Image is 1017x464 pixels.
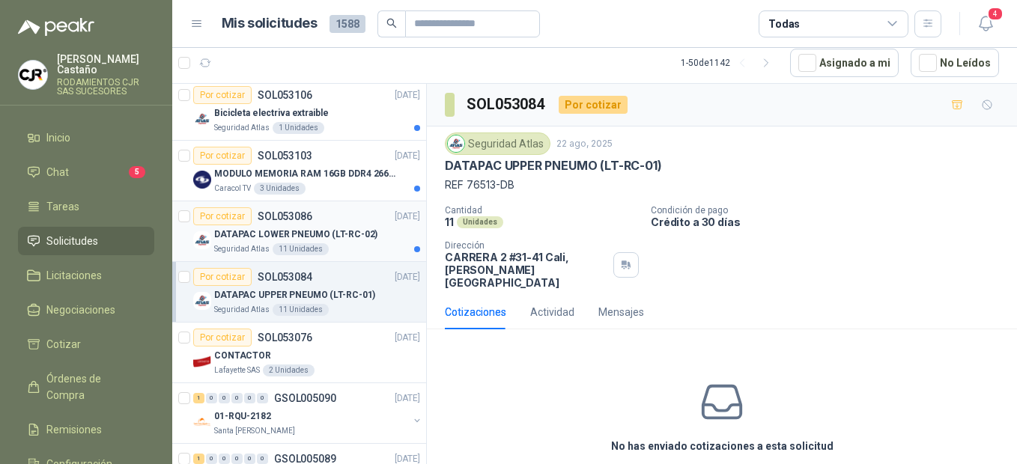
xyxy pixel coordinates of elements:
div: 0 [219,454,230,464]
a: Por cotizarSOL053103[DATE] Company LogoMODULO MEMORIA RAM 16GB DDR4 2666 MHZ - PORTATILCaracol TV... [172,141,426,201]
div: Cotizaciones [445,304,506,320]
a: Por cotizarSOL053086[DATE] Company LogoDATAPAC LOWER PNEUMO (LT-RC-02)Seguridad Atlas11 Unidades [172,201,426,262]
p: DATAPAC UPPER PNEUMO (LT-RC-01) [445,158,661,174]
div: 1 [193,393,204,403]
img: Logo peakr [18,18,94,36]
p: SOL053076 [258,332,312,343]
a: Chat5 [18,158,154,186]
span: search [386,18,397,28]
p: Crédito a 30 días [651,216,1011,228]
img: Company Logo [19,61,47,89]
h3: No has enviado cotizaciones a esta solicitud [611,438,834,454]
div: 0 [257,454,268,464]
a: Por cotizarSOL053084[DATE] Company LogoDATAPAC UPPER PNEUMO (LT-RC-01)Seguridad Atlas11 Unidades [172,262,426,323]
button: 4 [972,10,999,37]
p: SOL053086 [258,211,312,222]
p: GSOL005089 [274,454,336,464]
div: Por cotizar [193,207,252,225]
div: Por cotizar [559,96,628,114]
h1: Mis solicitudes [222,13,318,34]
a: Licitaciones [18,261,154,290]
div: 0 [206,393,217,403]
span: 4 [987,7,1004,21]
a: 1 0 0 0 0 0 GSOL005090[DATE] Company Logo01-RQU-2182Santa [PERSON_NAME] [193,389,423,437]
div: Todas [768,16,800,32]
span: Remisiones [46,421,102,438]
p: Condición de pago [651,205,1011,216]
div: Seguridad Atlas [445,132,550,155]
div: Unidades [457,216,503,228]
h3: SOL053084 [467,93,547,116]
button: No Leídos [911,49,999,77]
a: Tareas [18,192,154,221]
p: Lafayette SAS [214,364,260,376]
span: Chat [46,164,69,180]
div: 0 [257,393,268,403]
img: Company Logo [193,231,211,249]
span: 1588 [330,15,365,33]
img: Company Logo [193,413,211,431]
img: Company Logo [448,135,464,152]
div: Por cotizar [193,329,252,347]
a: Inicio [18,123,154,152]
p: CARRERA 2 #31-41 Cali , [PERSON_NAME][GEOGRAPHIC_DATA] [445,251,607,289]
a: Órdenes de Compra [18,364,154,409]
img: Company Logo [193,352,211,370]
p: [DATE] [395,149,420,163]
p: DATAPAC LOWER PNEUMO (LT-RC-02) [214,228,377,242]
p: 01-RQU-2182 [214,409,271,424]
a: Por cotizarSOL053106[DATE] Company LogoBicicleta electriva extraibleSeguridad Atlas1 Unidades [172,80,426,141]
div: 11 Unidades [273,304,329,316]
div: Por cotizar [193,268,252,286]
img: Company Logo [193,171,211,189]
p: Seguridad Atlas [214,304,270,316]
p: 11 [445,216,454,228]
p: [PERSON_NAME] Castaño [57,54,154,75]
div: Actividad [530,304,574,320]
p: Seguridad Atlas [214,122,270,134]
div: 0 [231,454,243,464]
div: 1 - 50 de 1142 [681,51,778,75]
p: DATAPAC UPPER PNEUMO (LT-RC-01) [214,288,375,302]
p: Caracol TV [214,183,251,195]
p: REF 76513-DB [445,177,999,193]
a: Remisiones [18,415,154,444]
div: 1 Unidades [273,122,324,134]
span: Licitaciones [46,267,102,284]
div: 0 [219,393,230,403]
p: Dirección [445,240,607,251]
div: 0 [206,454,217,464]
button: Asignado a mi [790,49,899,77]
p: 22 ago, 2025 [556,137,613,151]
img: Company Logo [193,110,211,128]
span: Tareas [46,198,79,215]
p: Santa [PERSON_NAME] [214,425,295,437]
div: 0 [244,454,255,464]
p: Cantidad [445,205,639,216]
div: 0 [231,393,243,403]
a: Solicitudes [18,227,154,255]
span: Inicio [46,129,70,146]
div: Por cotizar [193,86,252,104]
span: Órdenes de Compra [46,370,140,403]
p: RODAMIENTOS CJR SAS SUCESORES [57,78,154,96]
div: Por cotizar [193,147,252,165]
p: Bicicleta electriva extraible [214,106,329,120]
p: CONTACTOR [214,349,271,363]
p: SOL053106 [258,90,312,100]
p: SOL053103 [258,150,312,161]
div: 1 [193,454,204,464]
div: Mensajes [598,304,644,320]
p: MODULO MEMORIA RAM 16GB DDR4 2666 MHZ - PORTATIL [214,167,401,181]
p: [DATE] [395,88,420,103]
p: [DATE] [395,210,420,224]
span: Negociaciones [46,302,115,318]
span: Solicitudes [46,233,98,249]
a: Por cotizarSOL053076[DATE] Company LogoCONTACTORLafayette SAS2 Unidades [172,323,426,383]
p: [DATE] [395,391,420,406]
span: 5 [129,166,145,178]
p: Seguridad Atlas [214,243,270,255]
img: Company Logo [193,292,211,310]
p: SOL053084 [258,272,312,282]
p: GSOL005090 [274,393,336,403]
